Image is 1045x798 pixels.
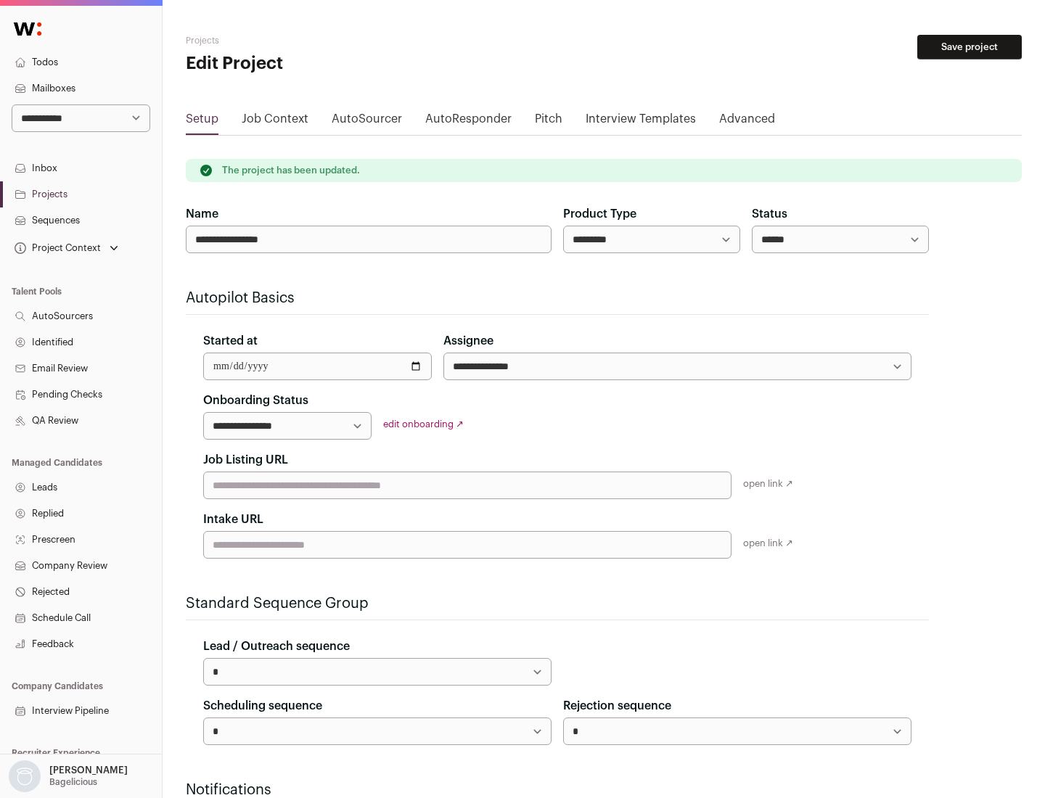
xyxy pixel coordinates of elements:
h1: Edit Project [186,52,464,75]
a: edit onboarding ↗ [383,419,464,429]
button: Save project [917,35,1022,59]
label: Onboarding Status [203,392,308,409]
a: Job Context [242,110,308,133]
a: AutoResponder [425,110,512,133]
button: Open dropdown [6,760,131,792]
p: Bagelicious [49,776,97,788]
label: Lead / Outreach sequence [203,638,350,655]
img: Wellfound [6,15,49,44]
a: Pitch [535,110,562,133]
img: nopic.png [9,760,41,792]
button: Open dropdown [12,238,121,258]
a: Interview Templates [586,110,696,133]
a: AutoSourcer [332,110,402,133]
label: Rejection sequence [563,697,671,715]
h2: Standard Sequence Group [186,593,929,614]
a: Setup [186,110,218,133]
h2: Autopilot Basics [186,288,929,308]
p: [PERSON_NAME] [49,765,128,776]
h2: Projects [186,35,464,46]
a: Advanced [719,110,775,133]
label: Started at [203,332,258,350]
label: Intake URL [203,511,263,528]
label: Name [186,205,218,223]
p: The project has been updated. [222,165,360,176]
div: Project Context [12,242,101,254]
label: Status [752,205,787,223]
label: Scheduling sequence [203,697,322,715]
label: Assignee [443,332,493,350]
label: Job Listing URL [203,451,288,469]
label: Product Type [563,205,636,223]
